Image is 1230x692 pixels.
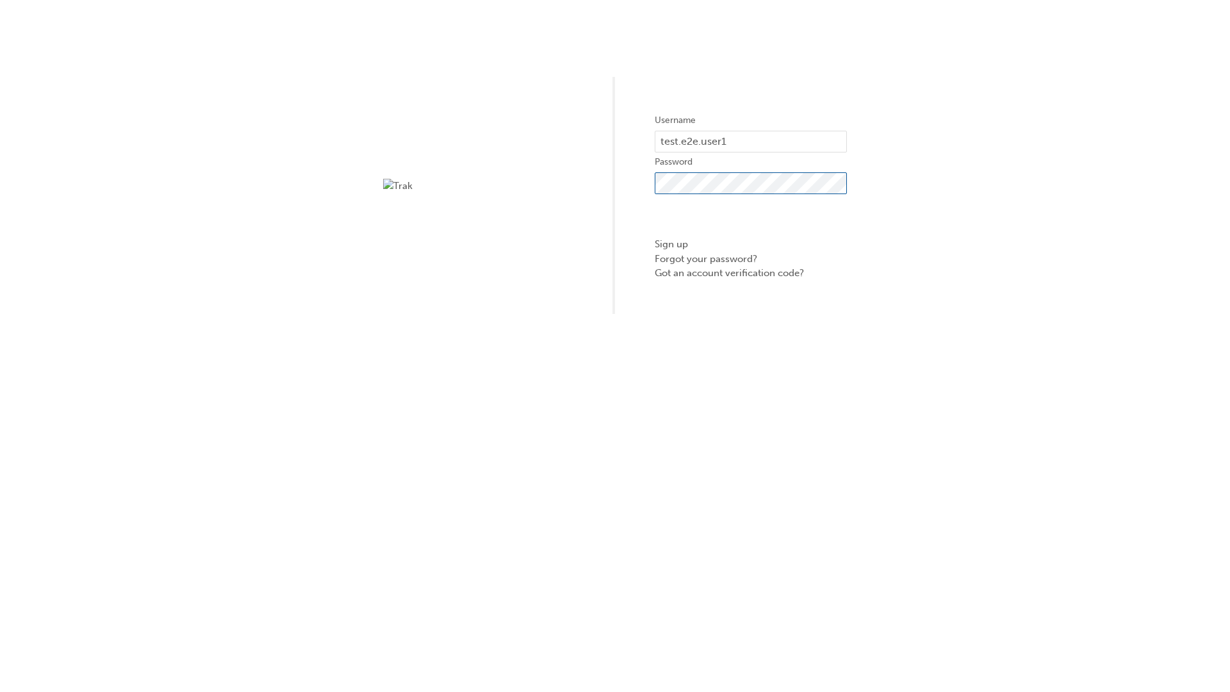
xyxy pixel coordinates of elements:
label: Password [655,154,847,170]
label: Username [655,113,847,128]
img: Trak [383,179,575,194]
input: Username [655,131,847,152]
a: Forgot your password? [655,252,847,267]
button: Sign In [655,204,847,228]
a: Sign up [655,237,847,252]
a: Got an account verification code? [655,266,847,281]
